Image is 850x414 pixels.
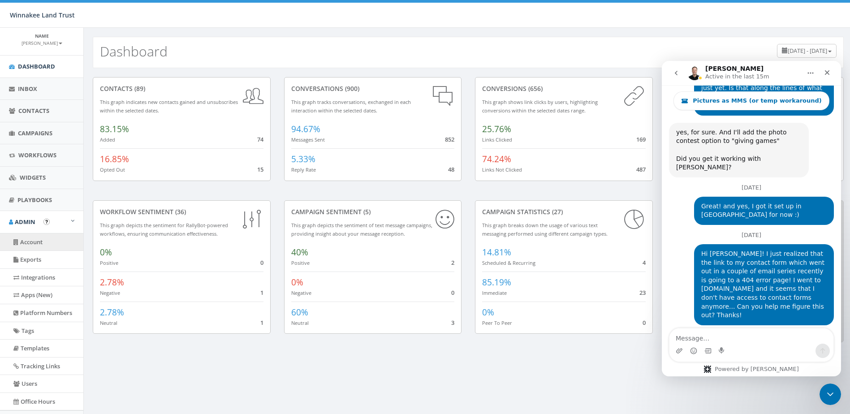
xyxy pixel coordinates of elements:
[18,85,37,93] span: Inbox
[100,289,120,296] small: Negative
[636,165,646,173] span: 487
[451,259,454,267] span: 2
[100,153,129,165] span: 16.85%
[100,319,117,326] small: Neutral
[173,207,186,216] span: (36)
[526,84,543,93] span: (656)
[22,40,62,46] small: [PERSON_NAME]
[100,123,129,135] span: 83.15%
[291,84,455,93] div: conversations
[662,61,841,376] iframe: Intercom live chat
[100,44,168,59] h2: Dashboard
[291,153,315,165] span: 5.33%
[291,123,320,135] span: 94.67%
[291,276,303,288] span: 0%
[291,99,411,114] small: This graph tracks conversations, exchanged in each interaction within the selected dates.
[343,84,359,93] span: (900)
[643,259,646,267] span: 4
[100,166,125,173] small: Opted Out
[291,207,455,216] div: Campaign Sentiment
[15,218,35,226] span: Admin
[445,135,454,143] span: 852
[17,196,52,204] span: Playbooks
[257,135,263,143] span: 74
[482,166,522,173] small: Links Not Clicked
[100,246,112,258] span: 0%
[18,129,52,137] span: Campaigns
[482,259,535,266] small: Scheduled & Recurring
[643,319,646,327] span: 0
[291,306,308,318] span: 60%
[636,135,646,143] span: 169
[10,11,75,19] span: Winnakee Land Trust
[482,84,646,93] div: conversions
[448,165,454,173] span: 48
[482,319,512,326] small: Peer To Peer
[482,289,507,296] small: Immediate
[291,246,308,258] span: 40%
[100,207,263,216] div: Workflow Sentiment
[362,207,371,216] span: (5)
[35,33,49,39] small: Name
[291,289,311,296] small: Negative
[133,84,145,93] span: (89)
[22,39,62,47] a: [PERSON_NAME]
[482,153,511,165] span: 74.24%
[451,289,454,297] span: 0
[291,259,310,266] small: Positive
[291,319,309,326] small: Neutral
[550,207,563,216] span: (27)
[291,166,316,173] small: Reply Rate
[820,384,841,405] iframe: Intercom live chat
[100,222,228,237] small: This graph depicts the sentiment for RallyBot-powered workflows, ensuring communication effective...
[451,319,454,327] span: 3
[100,276,124,288] span: 2.78%
[18,107,49,115] span: Contacts
[18,151,56,159] span: Workflows
[100,84,263,93] div: contacts
[482,123,511,135] span: 25.76%
[482,276,511,288] span: 85.19%
[100,136,115,143] small: Added
[260,319,263,327] span: 1
[100,99,238,114] small: This graph indicates new contacts gained and unsubscribes within the selected dates.
[482,136,512,143] small: Links Clicked
[291,136,325,143] small: Messages Sent
[20,173,46,181] span: Widgets
[260,259,263,267] span: 0
[482,222,608,237] small: This graph breaks down the usage of various text messaging performed using different campaign types.
[639,289,646,297] span: 23
[260,289,263,297] span: 1
[100,259,118,266] small: Positive
[482,207,646,216] div: Campaign Statistics
[482,99,598,114] small: This graph shows link clicks by users, highlighting conversions within the selected dates range.
[43,219,50,225] button: Open In-App Guide
[482,246,511,258] span: 14.81%
[788,47,827,55] span: [DATE] - [DATE]
[291,222,432,237] small: This graph depicts the sentiment of text message campaigns, providing insight about your message ...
